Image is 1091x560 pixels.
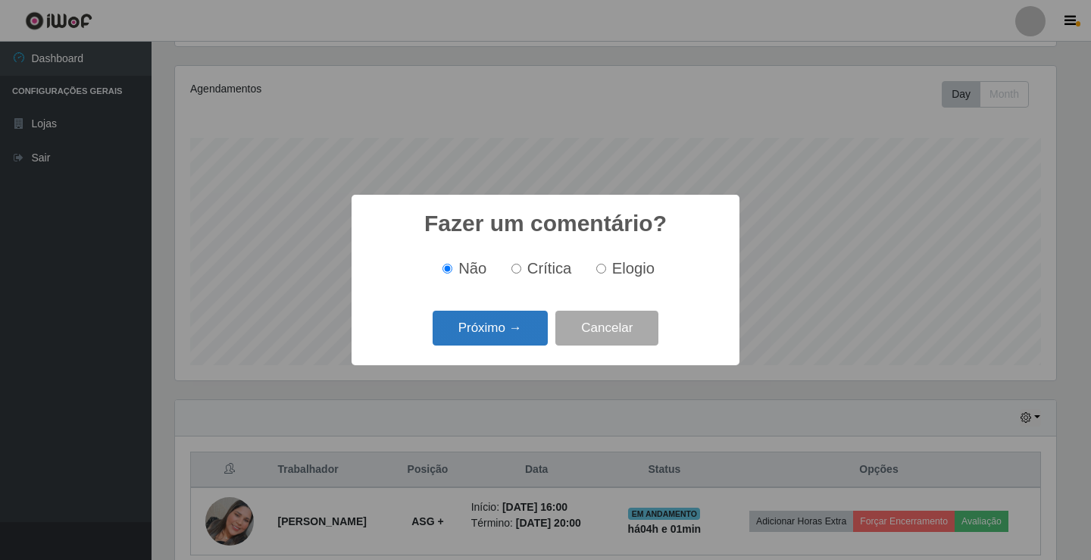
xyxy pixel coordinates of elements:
button: Cancelar [555,311,658,346]
input: Não [442,264,452,274]
span: Não [458,260,486,277]
input: Elogio [596,264,606,274]
input: Crítica [511,264,521,274]
span: Crítica [527,260,572,277]
button: Próximo → [433,311,548,346]
h2: Fazer um comentário? [424,210,667,237]
span: Elogio [612,260,655,277]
